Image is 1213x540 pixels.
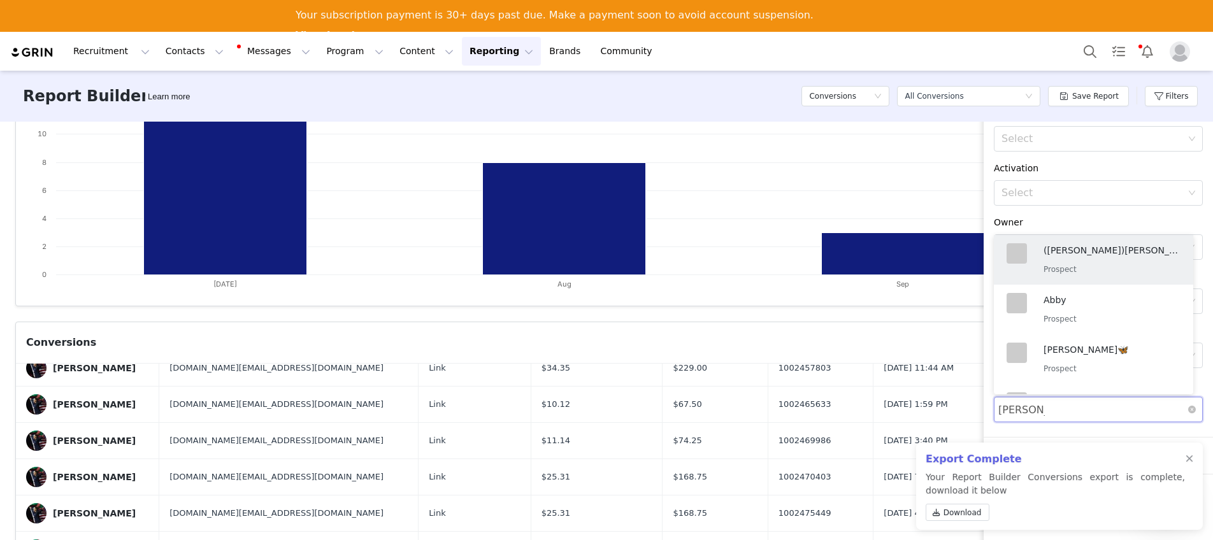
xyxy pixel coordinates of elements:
span: $67.50 [673,398,702,411]
a: Brands [542,37,592,66]
div: Conversions [26,335,96,350]
i: icon: check [1178,306,1186,313]
h2: Export Complete [926,451,1185,467]
p: Your Report Builder Conversions export is complete, download it below [926,471,1185,526]
p: acfitzpatrick [1044,392,1168,406]
img: 9d87a927-a1de-4eec-8b87-326aed8af791.jpg [26,503,47,523]
span: [DOMAIN_NAME][EMAIL_ADDRESS][DOMAIN_NAME] [169,471,384,483]
img: 9d87a927-a1de-4eec-8b87-326aed8af791.jpg [26,430,47,451]
span: 1002475449 [779,507,831,520]
text: 8 [42,158,47,167]
button: Reporting [462,37,541,66]
span: [DOMAIN_NAME][EMAIL_ADDRESS][DOMAIN_NAME] [169,507,384,520]
span: 1002457803 [779,362,831,374]
a: View Invoices [296,29,374,43]
div: Owner [994,216,1203,229]
div: All Conversions [905,87,963,106]
i: icon: down [874,92,882,101]
a: [PERSON_NAME] [26,358,149,378]
div: [PERSON_NAME] [53,508,136,518]
i: icon: down [1188,189,1196,198]
i: icon: check [1178,256,1186,264]
span: $10.12 [542,398,571,411]
p: Prospect [1044,312,1168,326]
p: [PERSON_NAME]🦋 [1044,343,1168,357]
a: Community [593,37,666,66]
div: Select [1001,187,1184,199]
text: Aug [557,280,571,288]
a: Download [926,504,989,521]
img: 9d87a927-a1de-4eec-8b87-326aed8af791.jpg [26,358,47,378]
i: icon: down [1025,92,1033,101]
a: [PERSON_NAME] [26,467,149,487]
span: [DOMAIN_NAME][EMAIL_ADDRESS][DOMAIN_NAME] [169,398,384,411]
button: Contacts [158,37,231,66]
span: 1002465633 [779,398,831,411]
span: [DATE] 7:20 PM [884,471,947,483]
div: [PERSON_NAME] [53,363,136,373]
span: Link [429,434,446,447]
span: Link [429,507,446,520]
span: [DATE] 3:40 PM [884,434,947,447]
a: [PERSON_NAME] [26,503,149,523]
span: $11.14 [542,434,571,447]
button: Filters [1145,86,1198,106]
span: $25.31 [542,471,571,483]
span: [DATE] 1:59 PM [884,398,947,411]
text: Sep [896,280,909,288]
p: Abby [1044,293,1168,307]
span: Download [944,507,982,518]
div: Your subscription payment is 30+ days past due. Make a payment soon to avoid account suspension. [296,9,814,22]
text: 10 [38,129,47,138]
div: [PERSON_NAME] [53,472,136,482]
button: Save Report [1048,86,1129,106]
button: Content [392,37,461,66]
i: icon: close-circle [1188,406,1196,413]
button: Notifications [1133,37,1161,66]
span: Link [429,362,446,374]
span: $168.75 [673,507,707,520]
span: $34.35 [542,362,571,374]
img: 9d87a927-a1de-4eec-8b87-326aed8af791.jpg [26,394,47,415]
p: Prospect [1044,362,1168,376]
span: [DOMAIN_NAME][EMAIL_ADDRESS][DOMAIN_NAME] [169,362,384,374]
div: Select [1001,132,1184,145]
text: 4 [42,214,47,223]
button: Messages [232,37,318,66]
text: 2 [42,242,47,251]
span: Link [429,471,446,483]
span: $168.75 [673,471,707,483]
i: icon: check [1178,355,1186,363]
div: [PERSON_NAME] [53,399,136,409]
p: ([PERSON_NAME])[PERSON_NAME]🇸🇻 [1044,243,1184,257]
i: icon: down [1188,135,1196,144]
img: grin logo [10,46,55,59]
span: [DATE] 4:56 PM [884,507,947,520]
a: [PERSON_NAME] [26,430,149,451]
div: Activation [994,162,1203,175]
button: Recruitment [66,37,157,66]
text: 6 [42,186,47,195]
span: [DATE] 11:44 AM [884,362,954,374]
button: Profile [1162,41,1203,62]
span: [DOMAIN_NAME][EMAIL_ADDRESS][DOMAIN_NAME] [169,434,384,447]
img: 9d87a927-a1de-4eec-8b87-326aed8af791.jpg [26,467,47,487]
text: 0 [42,270,47,279]
span: 1002470403 [779,471,831,483]
button: Program [319,37,391,66]
a: [PERSON_NAME] [26,394,149,415]
button: Search [1076,37,1104,66]
h3: Report Builder [23,85,148,108]
h5: Conversions [809,87,856,106]
span: Link [429,398,446,411]
p: Prospect [1044,262,1184,276]
span: 1002469986 [779,434,831,447]
span: $74.25 [673,434,702,447]
div: [PERSON_NAME] [53,436,136,446]
img: placeholder-profile.jpg [1170,41,1190,62]
div: Tooltip anchor [145,90,192,103]
span: $25.31 [542,507,571,520]
text: [DATE] [213,280,237,288]
a: Tasks [1105,37,1133,66]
